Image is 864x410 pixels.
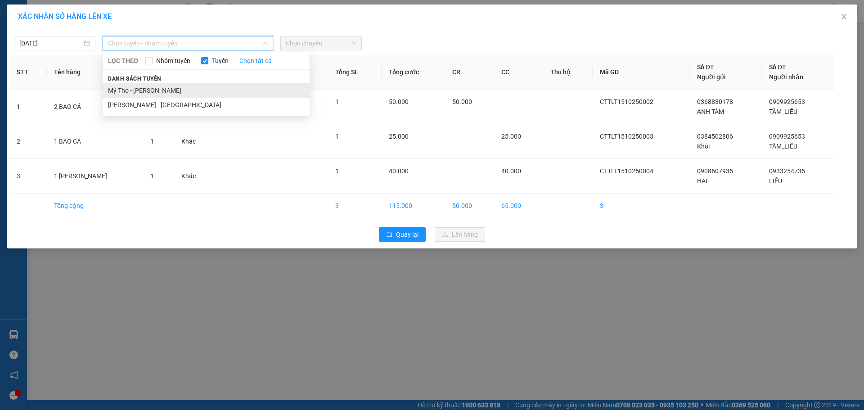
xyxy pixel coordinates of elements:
th: CR [445,55,494,90]
span: 0909925653 [769,98,805,105]
button: rollbackQuay lại [379,227,426,242]
td: 1 BAO CÁ [47,124,144,159]
span: Chọn tuyến - nhóm tuyến [108,36,268,50]
span: close [841,13,848,20]
span: 25.000 [389,133,409,140]
span: 40.000 [501,167,521,175]
span: CTTLT1510250004 [600,167,653,175]
span: 50.000 [452,98,472,105]
span: 0933254735 [769,167,805,175]
button: uploadLên hàng [435,227,485,242]
div: [PERSON_NAME] [5,64,200,88]
span: HẢI [697,177,707,185]
input: 14/10/2025 [19,38,82,48]
th: Thu hộ [543,55,593,90]
span: Chọn chuyến [286,36,356,50]
span: rollback [386,231,392,239]
span: 1 [150,172,154,180]
span: Khôi [697,143,710,150]
td: 1 [PERSON_NAME] [47,159,144,194]
span: ANH TÁM [697,108,724,115]
td: 2 [9,124,47,159]
td: 65.000 [494,194,543,218]
td: Khác [174,159,216,194]
span: Số ĐT [769,63,786,71]
a: Chọn tất cả [239,56,272,66]
th: Tổng cước [382,55,445,90]
td: 50.000 [445,194,494,218]
th: Mã GD [593,55,690,90]
span: LIỄU [769,177,782,185]
td: 1 [9,90,47,124]
td: 3 [593,194,690,218]
span: 40.000 [389,167,409,175]
span: Tuyến [208,56,232,66]
span: 1 [335,133,339,140]
span: 0368830178 [697,98,733,105]
span: 1 [335,167,339,175]
span: Danh sách tuyến [103,75,167,83]
li: [PERSON_NAME] - [GEOGRAPHIC_DATA] [103,98,310,112]
span: 1 [150,138,154,145]
span: LỌC THEO [108,56,138,66]
span: down [263,41,268,46]
span: TÂM_LIỄU [769,108,797,115]
td: Tổng cộng [47,194,144,218]
th: Tổng SL [328,55,382,90]
span: 1 [335,98,339,105]
td: 115.000 [382,194,445,218]
span: Số ĐT [697,63,714,71]
span: Người nhận [769,73,803,81]
th: STT [9,55,47,90]
td: 2 BAO CÁ [47,90,144,124]
span: 50.000 [389,98,409,105]
th: CC [494,55,543,90]
td: 3 [9,159,47,194]
span: 0908607935 [697,167,733,175]
span: Người gửi [697,73,726,81]
span: XÁC NHẬN SỐ HÀNG LÊN XE [18,12,112,21]
span: Quay lại [396,230,418,239]
span: 0909925653 [769,133,805,140]
span: 0384502806 [697,133,733,140]
text: CTTLT1510250004 [42,43,164,59]
button: Close [832,5,857,30]
span: 25.000 [501,133,521,140]
th: Tên hàng [47,55,144,90]
td: Khác [174,124,216,159]
span: CTTLT1510250002 [600,98,653,105]
span: TÂM_LIỄU [769,143,797,150]
td: 3 [328,194,382,218]
span: Nhóm tuyến [153,56,194,66]
li: Mỹ Tho - [PERSON_NAME] [103,83,310,98]
span: CTTLT1510250003 [600,133,653,140]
